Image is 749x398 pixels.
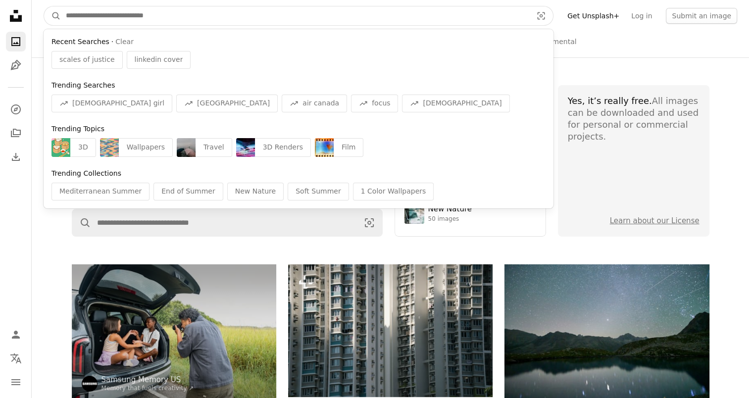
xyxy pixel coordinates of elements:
div: New Nature [428,204,472,214]
img: premium_vector-1750777519295-a392f7ef3d63 [100,138,119,157]
img: Tall apartment buildings with many windows and balconies. [288,264,493,397]
div: Film [334,138,363,157]
div: 3D [70,138,96,157]
span: [GEOGRAPHIC_DATA] [197,99,270,108]
div: Wallpapers [119,138,173,157]
a: Collections [6,123,26,143]
div: New Nature [227,183,284,200]
form: Find visuals sitewide [72,209,383,237]
a: Illustrations [6,55,26,75]
span: air canada [302,99,339,108]
a: Man photographs two girls sitting in open car trunk [72,328,276,337]
a: Photos [6,32,26,51]
button: Search Unsplash [72,209,91,236]
div: Soft Summer [288,183,349,200]
a: Samsung Memory US [101,375,194,385]
a: Memory that fuels creativity ↗ [101,385,194,392]
span: [DEMOGRAPHIC_DATA] girl [72,99,164,108]
a: Starry night sky over a calm mountain lake [504,328,709,337]
img: premium_photo-1698585173008-5dbb55374918 [315,138,334,157]
div: All images can be downloaded and used for personal or commercial projects. [568,95,699,143]
div: 50 images [428,215,472,223]
span: focus [372,99,390,108]
button: Menu [6,372,26,392]
div: Mediterranean Summer [51,183,150,200]
span: Yes, it’s really free. [568,96,652,106]
span: Trending Collections [51,169,121,177]
a: Learn about our License [610,216,699,225]
a: New Nature50 images [404,204,536,224]
span: Trending Searches [51,81,115,89]
button: Submit an image [666,8,737,24]
button: Language [6,348,26,368]
a: Tall apartment buildings with many windows and balconies. [288,326,493,335]
span: scales of justice [59,55,115,65]
a: Get Unsplash+ [561,8,625,24]
img: premium_photo-1756177506526-26fb2a726f4a [177,138,196,157]
div: 3D Renders [255,138,311,157]
a: Log in / Sign up [6,325,26,345]
a: Home — Unsplash [6,6,26,28]
img: premium_vector-1733848647289-cab28616121b [51,138,70,157]
a: Explore [6,99,26,119]
a: Log in [625,8,658,24]
img: premium_photo-1755037089989-422ee333aef9 [404,204,424,224]
span: Trending Topics [51,125,104,133]
div: Travel [196,138,232,157]
a: Download History [6,147,26,167]
div: · [51,37,546,47]
button: Visual search [356,209,382,236]
img: premium_photo-1754984826162-5de96e38a4e4 [236,138,255,157]
span: Recent Searches [51,37,109,47]
span: [DEMOGRAPHIC_DATA] [423,99,501,108]
div: 1 Color Wallpapers [353,183,434,200]
button: Visual search [529,6,553,25]
div: End of Summer [153,183,223,200]
form: Find visuals sitewide [44,6,553,26]
span: linkedin cover [135,55,183,65]
img: Go to Samsung Memory US's profile [82,376,98,392]
button: Search Unsplash [44,6,61,25]
button: Clear [115,37,134,47]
